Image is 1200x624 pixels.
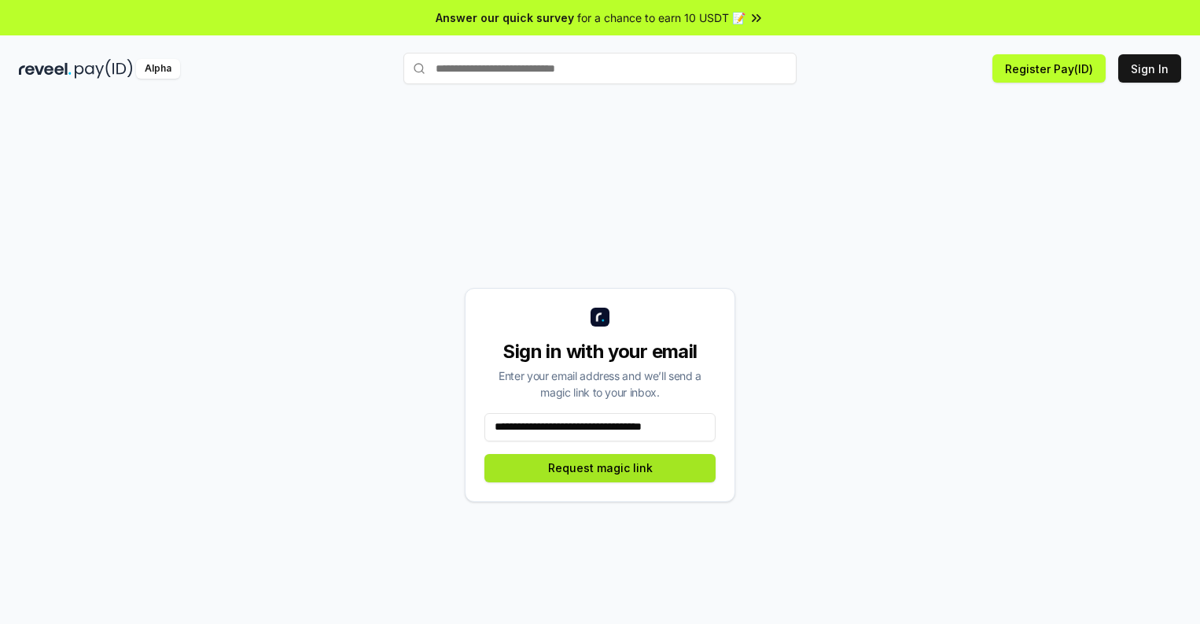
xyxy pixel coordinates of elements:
button: Register Pay(ID) [992,54,1106,83]
div: Alpha [136,59,180,79]
span: for a chance to earn 10 USDT 📝 [577,9,745,26]
img: reveel_dark [19,59,72,79]
img: pay_id [75,59,133,79]
img: logo_small [591,308,609,327]
div: Sign in with your email [484,339,716,364]
button: Request magic link [484,454,716,482]
button: Sign In [1118,54,1181,83]
span: Answer our quick survey [436,9,574,26]
div: Enter your email address and we’ll send a magic link to your inbox. [484,367,716,401]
